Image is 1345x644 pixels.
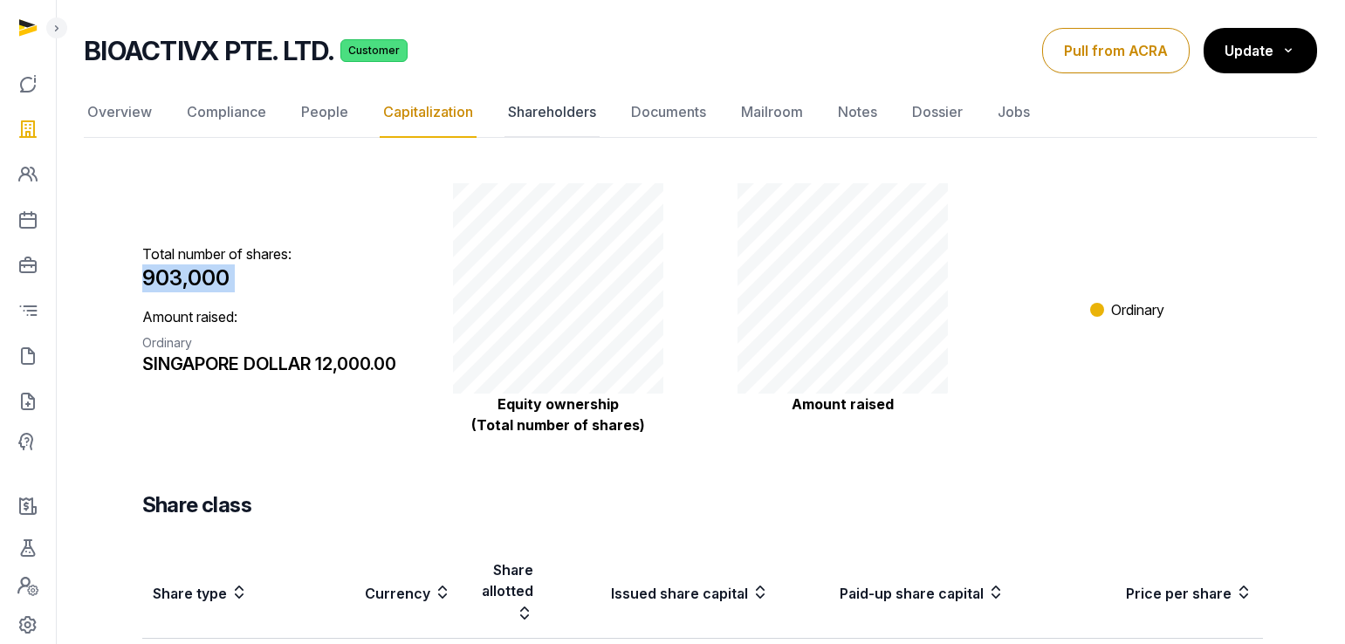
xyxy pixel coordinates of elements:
[1090,299,1164,320] li: Ordinary
[297,547,462,639] th: Currency
[1015,547,1263,639] th: Price per share
[628,87,710,138] a: Documents
[1204,28,1317,73] button: Update
[183,87,270,138] a: Compliance
[738,394,949,414] p: Amount raised
[142,547,297,639] th: Share type
[1225,42,1273,59] span: Update
[298,87,352,138] a: People
[84,87,1317,138] nav: Tabs
[909,87,966,138] a: Dossier
[994,87,1033,138] a: Jobs
[84,87,155,138] a: Overview
[504,87,600,138] a: Shareholders
[84,35,333,66] h2: BIOACTIVX PTE. LTD.
[142,491,251,519] h3: Share class
[340,39,408,62] span: Customer
[380,87,477,138] a: Capitalization
[142,306,406,376] p: Amount raised:
[453,394,664,435] p: Equity ownership (Total number of shares)
[462,547,544,639] th: Share allotted
[544,547,779,639] th: Issued share capital
[142,334,406,352] div: Ordinary
[738,87,806,138] a: Mailroom
[142,243,406,292] p: Total number of shares:
[1042,28,1190,73] button: Pull from ACRA
[142,352,406,376] div: SINGAPORE DOLLAR 12,000.00
[779,547,1015,639] th: Paid-up share capital
[142,265,230,291] span: 903,000
[834,87,881,138] a: Notes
